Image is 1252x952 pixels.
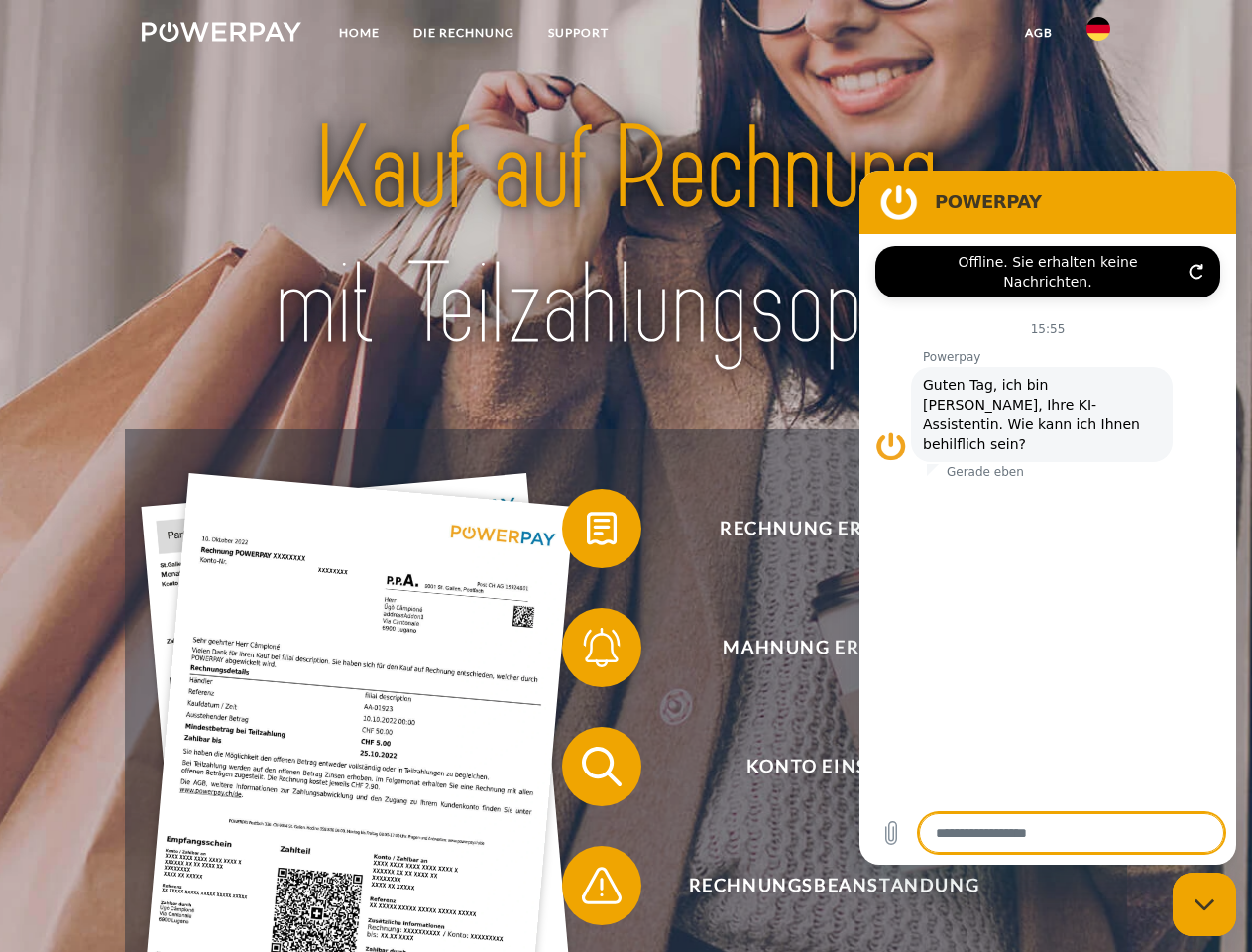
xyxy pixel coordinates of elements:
[591,489,1077,568] span: Rechnung erhalten?
[562,489,1078,568] button: Rechnung erhalten?
[577,742,626,791] img: qb_search.svg
[1173,873,1236,936] iframe: Schaltfläche zum Öffnen des Messaging-Fensters; Konversation läuft
[577,504,626,553] img: qb_bill.svg
[322,15,397,51] a: Home
[591,846,1077,925] span: Rechnungsbeanstandung
[591,727,1077,806] span: Konto einsehen
[591,608,1077,687] span: Mahnung erhalten?
[577,861,626,910] img: qb_warning.svg
[562,727,1078,806] button: Konto einsehen
[1086,17,1110,41] img: de
[189,95,1063,380] img: title-powerpay_de.svg
[142,22,301,42] img: logo-powerpay-white.svg
[577,623,626,672] img: qb_bell.svg
[531,15,626,51] a: SUPPORT
[397,15,531,51] a: DIE RECHNUNG
[562,608,1078,687] button: Mahnung erhalten?
[1008,15,1070,51] a: agb
[859,171,1236,865] iframe: Messaging-Fenster
[562,846,1078,925] button: Rechnungsbeanstandung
